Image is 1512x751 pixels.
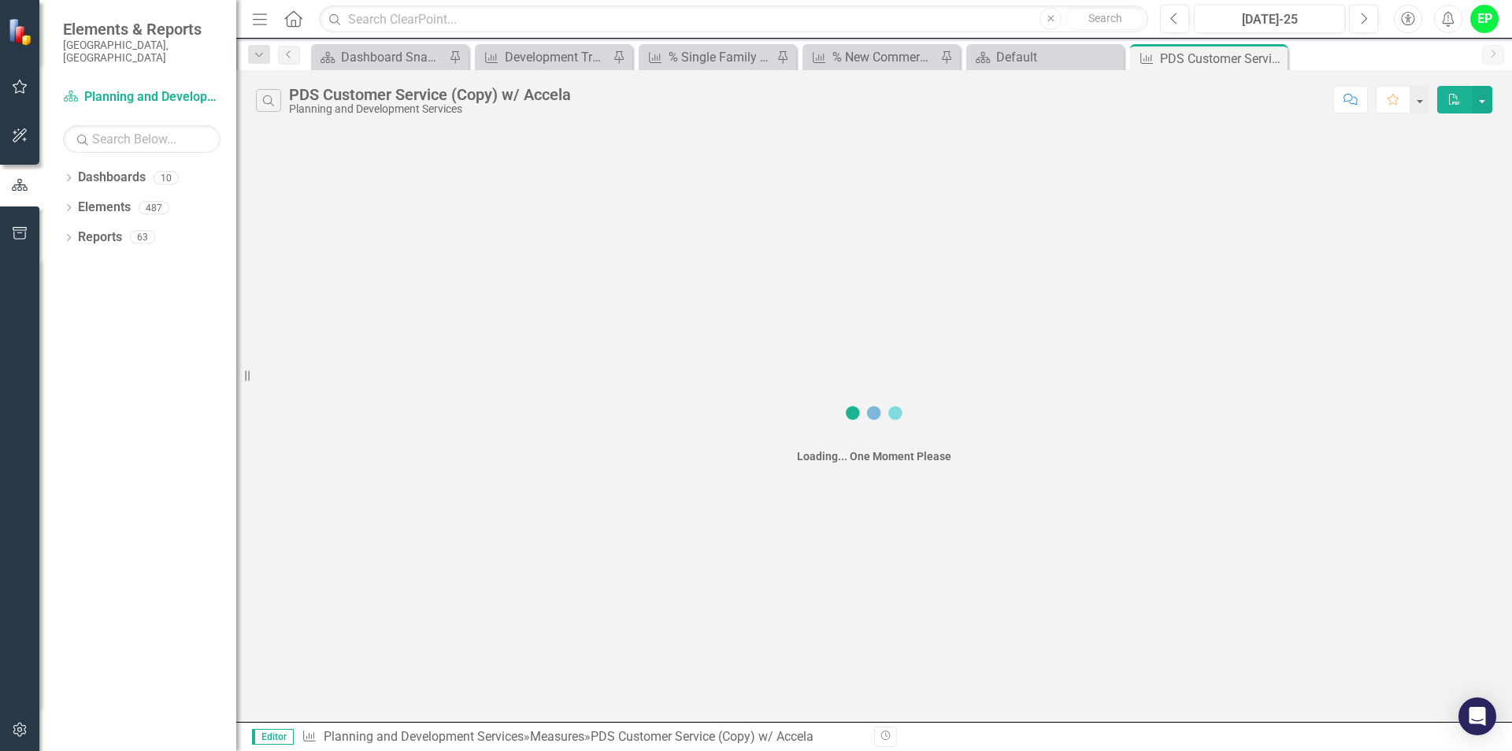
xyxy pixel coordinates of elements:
button: [DATE]-25 [1194,5,1345,33]
a: Development Trends [479,47,609,67]
input: Search Below... [63,125,220,153]
input: Search ClearPoint... [319,6,1148,33]
div: Default [996,47,1120,67]
div: Loading... One Moment Please [797,448,951,464]
a: Dashboard Snapshot [315,47,445,67]
a: Dashboards [78,169,146,187]
a: % Single Family Residential Permit Reviews On Time Monthly [643,47,773,67]
span: Search [1088,12,1122,24]
div: % Single Family Residential Permit Reviews On Time Monthly [669,47,773,67]
a: Default [970,47,1120,67]
a: Planning and Development Services [63,88,220,106]
div: PDS Customer Service (Copy) w/ Accela [289,86,571,103]
a: % New Commercial On Time Reviews Monthly [806,47,936,67]
a: Elements [78,199,131,217]
div: PDS Customer Service (Copy) w/ Accela [1160,49,1284,69]
button: EP [1470,5,1499,33]
a: Reports [78,229,122,247]
div: Dashboard Snapshot [341,47,445,67]
div: Planning and Development Services [289,103,571,115]
a: Measures [530,729,584,744]
img: ClearPoint Strategy [8,18,35,46]
span: Editor [252,729,294,745]
div: » » [302,728,862,746]
div: 487 [139,201,169,214]
button: Search [1065,8,1144,30]
span: Elements & Reports [63,20,220,39]
small: [GEOGRAPHIC_DATA], [GEOGRAPHIC_DATA] [63,39,220,65]
a: Planning and Development Services [324,729,524,744]
div: [DATE]-25 [1199,10,1340,29]
div: 63 [130,231,155,244]
div: Open Intercom Messenger [1458,697,1496,735]
div: PDS Customer Service (Copy) w/ Accela [591,729,813,744]
div: % New Commercial On Time Reviews Monthly [832,47,936,67]
div: Development Trends [505,47,609,67]
div: 10 [154,171,179,184]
